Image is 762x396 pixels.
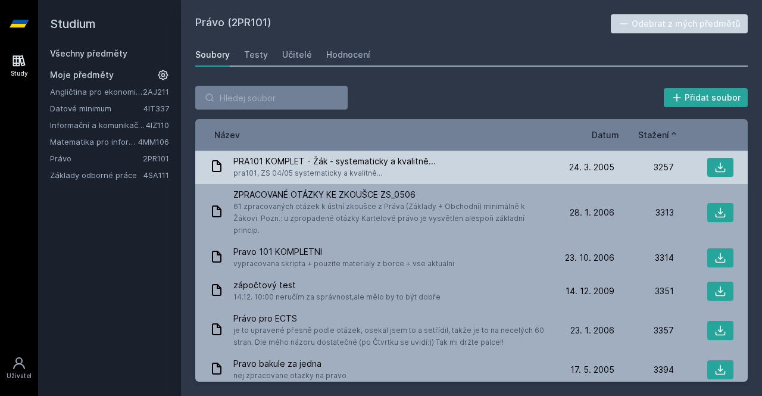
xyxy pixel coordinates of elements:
a: Informační a komunikační technologie [50,119,146,131]
span: Moje předměty [50,69,114,81]
div: Uživatel [7,372,32,381]
a: Hodnocení [326,43,370,67]
a: Testy [244,43,268,67]
span: Právo pro ECTS [233,313,550,325]
span: 23. 10. 2006 [565,252,614,264]
span: 14. 12. 2009 [566,285,614,297]
div: 3394 [614,364,674,376]
span: je to upravené přesně podle otázek, osekal jsem to a setřídil, takže je to na necelých 60 stran. ... [233,325,550,348]
button: Odebrat z mých předmětů [611,14,748,33]
a: Angličtina pro ekonomická studia 1 (B2/C1) [50,86,143,98]
span: 17. 5. 2005 [570,364,614,376]
span: pra101, ZS 04/05 systematicky a kvalitně... [233,167,436,179]
div: Testy [244,49,268,61]
a: 4IZ110 [146,120,169,130]
a: Základy odborné práce [50,169,143,181]
div: 3257 [614,161,674,173]
button: Přidat soubor [664,88,748,107]
span: Stažení [638,129,669,141]
a: Učitelé [282,43,312,67]
a: Uživatel [2,350,36,386]
div: Hodnocení [326,49,370,61]
a: Matematika pro informatiky [50,136,138,148]
button: Datum [592,129,619,141]
div: 3313 [614,207,674,219]
button: Název [214,129,240,141]
a: 4SA111 [143,170,169,180]
div: Soubory [195,49,230,61]
span: Pravo bakule za jedna [233,358,346,370]
a: Všechny předměty [50,48,127,58]
a: 2PR101 [143,154,169,163]
button: Stažení [638,129,679,141]
div: 3351 [614,285,674,297]
div: 3314 [614,252,674,264]
a: 4IT337 [143,104,169,113]
div: Study [11,69,28,78]
h2: Právo (2PR101) [195,14,611,33]
span: PRA101 KOMPLET - Žák - systematicky a kvalitně... [233,155,436,167]
span: ZPRACOVANÉ OTÁZKY KE ZKOUŠCE ZS_0506 [233,189,550,201]
a: Datové minimum [50,102,143,114]
span: zápočtový test [233,279,441,291]
a: Právo [50,152,143,164]
div: Učitelé [282,49,312,61]
span: 23. 1. 2006 [570,325,614,336]
span: 24. 3. 2005 [569,161,614,173]
a: 4MM106 [138,137,169,146]
a: 2AJ211 [143,87,169,96]
div: 3357 [614,325,674,336]
a: Soubory [195,43,230,67]
span: 14.12. 10:00 neručím za správnost,ale mělo by to být dobře [233,291,441,303]
input: Hledej soubor [195,86,348,110]
span: 61 zpracovaných otázek k ústní zkoušce z Práva (Základy + Obchodní) minimálně k Žákovi. Pozn.: u ... [233,201,550,236]
span: nej zpracovane otazky na pravo [233,370,346,382]
span: 28. 1. 2006 [570,207,614,219]
span: Pravo 101 KOMPLETNI [233,246,454,258]
span: vypracovana skripta + pouzite materialy z borce + vse aktualni [233,258,454,270]
a: Study [2,48,36,84]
